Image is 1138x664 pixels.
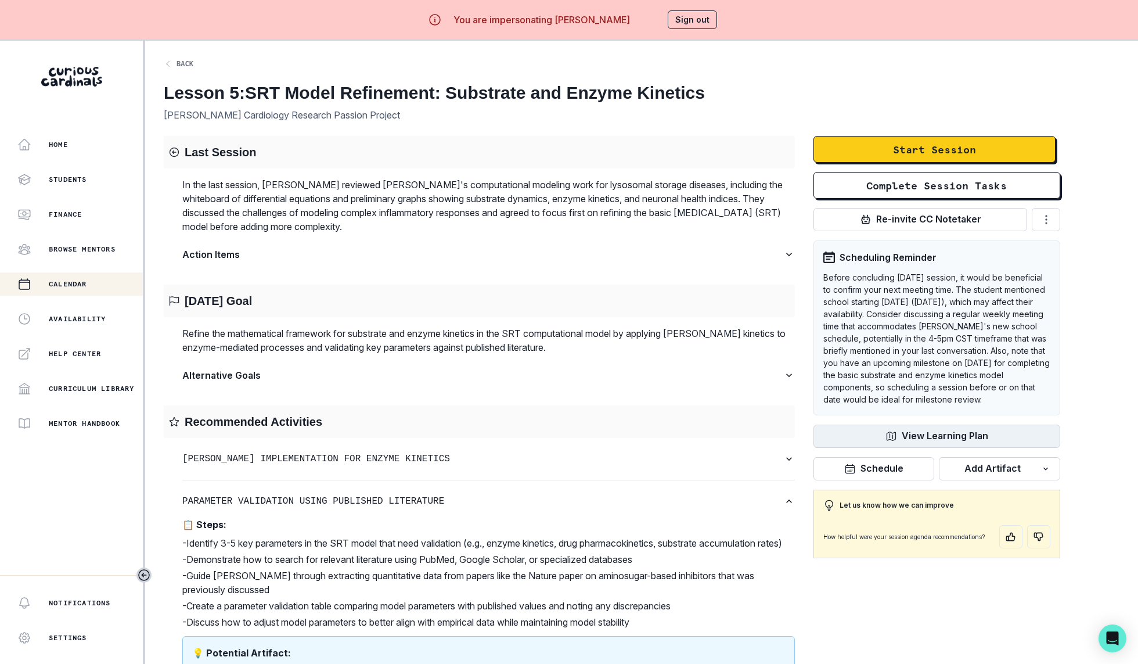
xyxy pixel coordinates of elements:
li: - Guide [PERSON_NAME] through extracting quantitative data from papers like the Nature paper on a... [182,569,795,597]
button: Toggle sidebar [136,568,152,583]
p: Home [49,140,68,149]
div: Open Intercom Messenger [1099,624,1126,652]
p: Before concluding [DATE] session, it would be beneficial to confirm your next meeting time. The s... [823,271,1050,405]
li: - Discuss how to adjust model parameters to better align with empirical data while maintaining mo... [182,615,795,629]
p: Mentor Handbook [49,419,120,428]
p: Help Center [49,349,101,358]
button: Schedule [813,457,935,480]
button: Action Items [182,243,795,266]
p: Back [177,60,193,68]
button: Back [164,55,193,73]
p: In the last session, [PERSON_NAME] reviewed [PERSON_NAME]'s computational modeling work for lysos... [182,178,795,234]
p: You are impersonating [PERSON_NAME] [453,13,630,27]
button: Complete Session Tasks [813,172,1060,199]
img: Curious Cardinals Logo [41,67,102,87]
button: [PERSON_NAME] Implementation for Enzyme Kinetics [182,447,795,471]
li: - Identify 3-5 key parameters in the SRT model that need validation (e.g., enzyme kinetics, drug ... [182,536,795,550]
p: 📋 Steps: [182,518,795,532]
h2: Lesson 5: SRT Model Refinement: Substrate and Enzyme Kinetics [164,82,1119,103]
h2: Last Session [185,145,256,159]
p: [PERSON_NAME] Cardiology Research Passion Project [164,108,1119,122]
h2: Recommended Activities [185,415,322,429]
p: 💡 Potential Artifact: [192,646,785,660]
button: View Learning Plan [813,425,1060,448]
p: Students [49,175,87,184]
p: Finance [49,210,82,219]
p: Browse Mentors [49,245,116,254]
p: Alternative Goals [182,368,783,382]
button: Alternative Goals [182,364,795,387]
p: Calendar [49,279,87,289]
h2: [DATE] Goal [185,294,252,308]
button: Add Artifact [939,457,1060,480]
button: Parameter Validation Using Published Literature [182,490,795,513]
p: Let us know how we can improve [840,500,954,511]
button: Start Session [813,136,1056,163]
li: - Demonstrate how to search for relevant literature using PubMed, Google Scholar, or specialized ... [182,552,795,566]
li: - Create a parameter validation table comparing model parameters with published values and noting... [182,599,795,613]
p: Settings [49,633,87,643]
button: Thumbs up [999,525,1022,548]
p: Notifications [49,598,111,608]
button: Thumbs down [1027,525,1050,548]
p: Action Items [182,247,783,261]
p: How helpful were your session agenda recommendations? [823,533,985,541]
p: Parameter Validation Using Published Literature [182,494,783,508]
button: Options [1032,208,1060,231]
p: Refine the mathematical framework for substrate and enzyme kinetics in the SRT computational mode... [182,326,795,354]
p: Availability [49,314,106,324]
button: Sign out [668,10,717,29]
button: Re-invite CC Notetaker [813,208,1028,231]
p: [PERSON_NAME] Implementation for Enzyme Kinetics [182,452,783,466]
p: Curriculum Library [49,384,135,393]
p: Scheduling Reminder [840,250,937,264]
